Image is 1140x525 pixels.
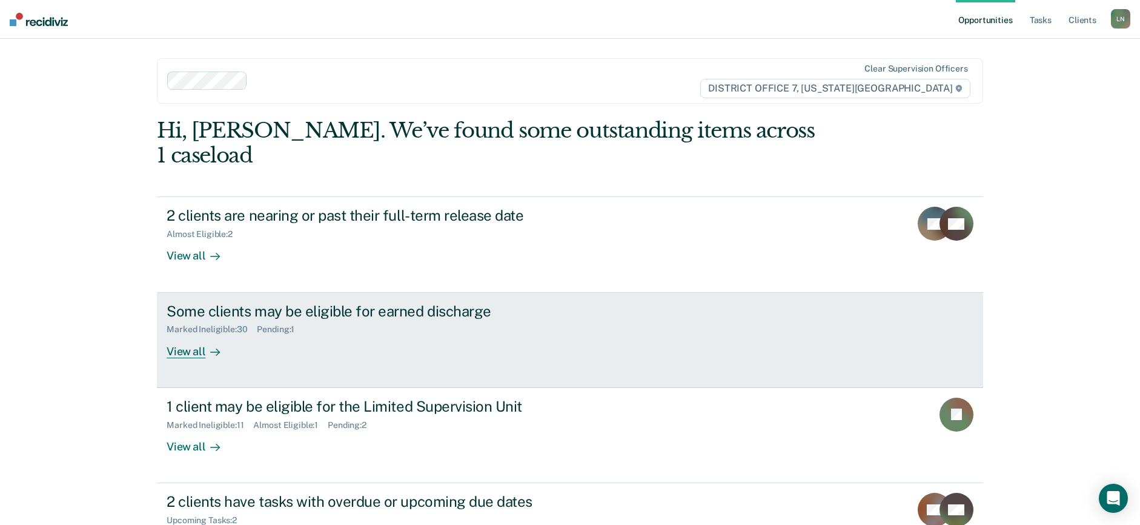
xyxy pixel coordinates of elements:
div: Some clients may be eligible for earned discharge [167,303,592,320]
div: Pending : 2 [328,420,376,430]
div: Marked Ineligible : 30 [167,324,257,335]
span: DISTRICT OFFICE 7, [US_STATE][GEOGRAPHIC_DATA] [700,79,970,98]
div: Open Intercom Messenger [1099,484,1128,513]
div: 2 clients are nearing or past their full-term release date [167,207,592,224]
button: LN [1111,9,1130,28]
a: 1 client may be eligible for the Limited Supervision UnitMarked Ineligible:11Almost Eligible:1Pen... [157,388,983,483]
div: L N [1111,9,1130,28]
div: View all [167,430,234,453]
div: Pending : 1 [257,324,304,335]
div: Almost Eligible : 1 [253,420,328,430]
div: Marked Ineligible : 11 [167,420,253,430]
div: 2 clients have tasks with overdue or upcoming due dates [167,493,592,510]
div: 1 client may be eligible for the Limited Supervision Unit [167,398,592,415]
div: Clear supervision officers [864,64,967,74]
div: Hi, [PERSON_NAME]. We’ve found some outstanding items across 1 caseload [157,118,818,168]
div: View all [167,239,234,263]
a: Some clients may be eligible for earned dischargeMarked Ineligible:30Pending:1View all [157,293,983,388]
div: View all [167,335,234,358]
div: Almost Eligible : 2 [167,229,242,239]
img: Recidiviz [10,13,68,26]
a: 2 clients are nearing or past their full-term release dateAlmost Eligible:2View all [157,196,983,292]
